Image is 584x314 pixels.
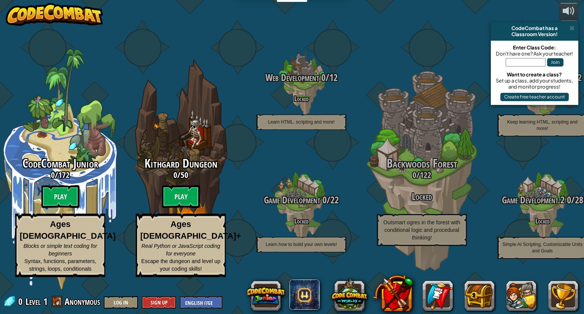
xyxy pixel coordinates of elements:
[413,169,416,181] span: 0
[319,71,325,84] span: 0
[121,170,241,179] h3: /
[387,155,457,171] span: Backwoods Forest
[320,193,327,206] span: 0
[51,169,55,181] span: 0
[500,93,569,101] button: Create free teacher account
[41,185,79,208] btn: Play
[25,295,41,308] span: Level
[362,170,482,179] h3: /
[575,193,583,206] span: 28
[24,258,96,272] span: Syntax, functions, parameters, strings, loops, conditionals
[495,51,574,57] div: Don't have one? Ask your teacher!
[241,195,362,205] h3: /
[362,192,482,202] h3: Locked
[6,3,103,26] img: CodeCombat - Learn how to code by playing a game
[330,193,339,206] span: 22
[383,219,460,241] span: Outsmart ogres in the forest with conditional logic and procedural thinking!
[241,95,362,102] h4: Locked
[141,258,221,272] span: Escape the dungeon and level up your coding skills!
[495,44,574,51] div: Enter Class Code:
[495,71,574,78] div: Want to create a class?
[495,78,574,90] div: Set up a class, add your students, and monitor progress!
[502,242,582,254] span: Simple AI Scripting, Customizable Units and Goals
[43,295,48,308] span: 1
[507,119,578,131] span: Keep learning HTML, scripting and more!
[502,193,565,206] span: Game Development 2
[142,296,176,309] button: Sign Up
[181,169,188,181] span: 50
[18,295,25,308] span: 0
[173,169,177,181] span: 0
[264,193,320,206] span: Game Development
[22,155,98,171] span: CodeCombat Junior
[141,243,220,257] span: Real Python or JavaScript coding for everyone
[162,185,200,208] btn: Play
[121,49,241,290] div: Complete previous world to unlock
[565,193,571,206] span: 0
[140,219,241,241] strong: Ages [DEMOGRAPHIC_DATA]+
[144,155,217,171] span: Kithgard Dungeon
[265,71,319,84] span: Web Development
[329,71,338,84] span: 12
[104,296,138,309] button: Log In
[241,217,362,225] h4: Locked
[268,119,335,125] span: Learn HTML, scripting and more!
[547,58,563,67] button: Join
[24,243,97,257] span: Blocks or simple text coding for beginners
[241,73,362,83] h3: /
[266,242,337,247] span: Learn how to build your own levels!
[20,219,116,241] strong: Ages [DEMOGRAPHIC_DATA]
[494,31,575,37] div: Classroom Version!
[494,25,575,31] div: CodeCombat has a
[559,3,578,21] button: Adjust volume
[420,169,431,181] span: 122
[65,295,100,308] span: Anonymous
[58,169,70,181] span: 172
